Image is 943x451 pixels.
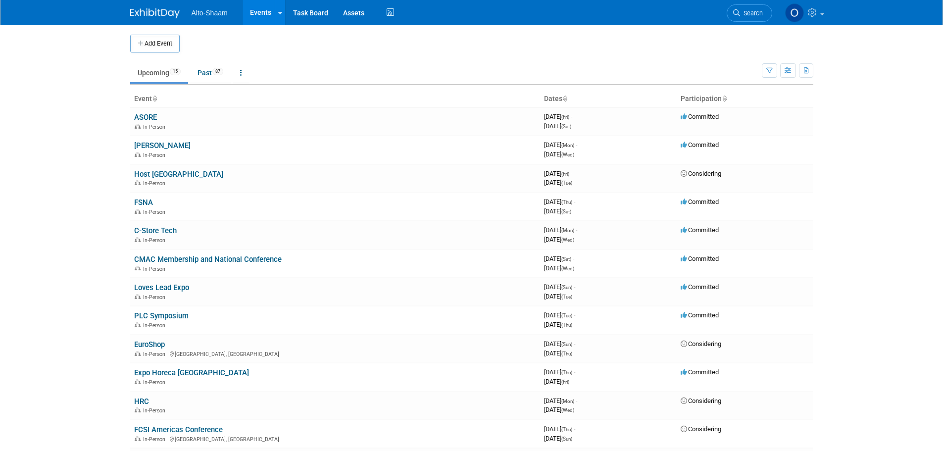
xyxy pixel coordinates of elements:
[212,68,223,75] span: 87
[681,368,719,376] span: Committed
[143,379,168,386] span: In-Person
[544,340,575,348] span: [DATE]
[740,9,763,17] span: Search
[130,63,188,82] a: Upcoming15
[681,397,721,404] span: Considering
[143,322,168,329] span: In-Person
[571,113,572,120] span: -
[561,237,574,243] span: (Wed)
[727,4,772,22] a: Search
[574,198,575,205] span: -
[135,180,141,185] img: In-Person Event
[561,171,569,177] span: (Fri)
[785,3,804,22] img: Olivia Strasser
[143,152,168,158] span: In-Person
[561,399,574,404] span: (Mon)
[576,226,577,234] span: -
[134,340,165,349] a: EuroShop
[135,237,141,242] img: In-Person Event
[143,180,168,187] span: In-Person
[681,198,719,205] span: Committed
[135,124,141,129] img: In-Person Event
[130,8,180,18] img: ExhibitDay
[681,425,721,433] span: Considering
[681,255,719,262] span: Committed
[544,264,574,272] span: [DATE]
[135,152,141,157] img: In-Person Event
[544,321,572,328] span: [DATE]
[681,113,719,120] span: Committed
[561,370,572,375] span: (Thu)
[135,209,141,214] img: In-Person Event
[134,198,153,207] a: FSNA
[134,368,249,377] a: Expo Horeca [GEOGRAPHIC_DATA]
[677,91,813,107] th: Participation
[192,9,228,17] span: Alto-Shaam
[574,368,575,376] span: -
[544,378,569,385] span: [DATE]
[134,311,189,320] a: PLC Symposium
[561,200,572,205] span: (Thu)
[681,141,719,149] span: Committed
[561,266,574,271] span: (Wed)
[135,351,141,356] img: In-Person Event
[544,435,572,442] span: [DATE]
[544,350,572,357] span: [DATE]
[135,322,141,327] img: In-Person Event
[134,113,157,122] a: ASORE
[135,266,141,271] img: In-Person Event
[562,95,567,102] a: Sort by Start Date
[561,143,574,148] span: (Mon)
[143,266,168,272] span: In-Person
[681,283,719,291] span: Committed
[561,209,571,214] span: (Sat)
[143,351,168,357] span: In-Person
[135,379,141,384] img: In-Person Event
[143,294,168,301] span: In-Person
[544,198,575,205] span: [DATE]
[571,170,572,177] span: -
[561,351,572,356] span: (Thu)
[135,294,141,299] img: In-Person Event
[134,397,149,406] a: HRC
[681,340,721,348] span: Considering
[143,124,168,130] span: In-Person
[544,122,571,130] span: [DATE]
[143,407,168,414] span: In-Person
[544,141,577,149] span: [DATE]
[573,255,574,262] span: -
[134,425,223,434] a: FCSI Americas Conference
[143,237,168,244] span: In-Person
[561,379,569,385] span: (Fri)
[544,425,575,433] span: [DATE]
[544,179,572,186] span: [DATE]
[134,435,536,443] div: [GEOGRAPHIC_DATA], [GEOGRAPHIC_DATA]
[561,313,572,318] span: (Tue)
[134,170,223,179] a: Host [GEOGRAPHIC_DATA]
[135,436,141,441] img: In-Person Event
[544,170,572,177] span: [DATE]
[540,91,677,107] th: Dates
[574,340,575,348] span: -
[561,114,569,120] span: (Fri)
[134,141,191,150] a: [PERSON_NAME]
[143,209,168,215] span: In-Person
[544,311,575,319] span: [DATE]
[561,427,572,432] span: (Thu)
[152,95,157,102] a: Sort by Event Name
[681,170,721,177] span: Considering
[681,226,719,234] span: Committed
[574,425,575,433] span: -
[134,283,189,292] a: Loves Lead Expo
[544,226,577,234] span: [DATE]
[544,236,574,243] span: [DATE]
[134,350,536,357] div: [GEOGRAPHIC_DATA], [GEOGRAPHIC_DATA]
[561,256,571,262] span: (Sat)
[561,228,574,233] span: (Mon)
[143,436,168,443] span: In-Person
[681,311,719,319] span: Committed
[190,63,231,82] a: Past87
[576,397,577,404] span: -
[576,141,577,149] span: -
[544,283,575,291] span: [DATE]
